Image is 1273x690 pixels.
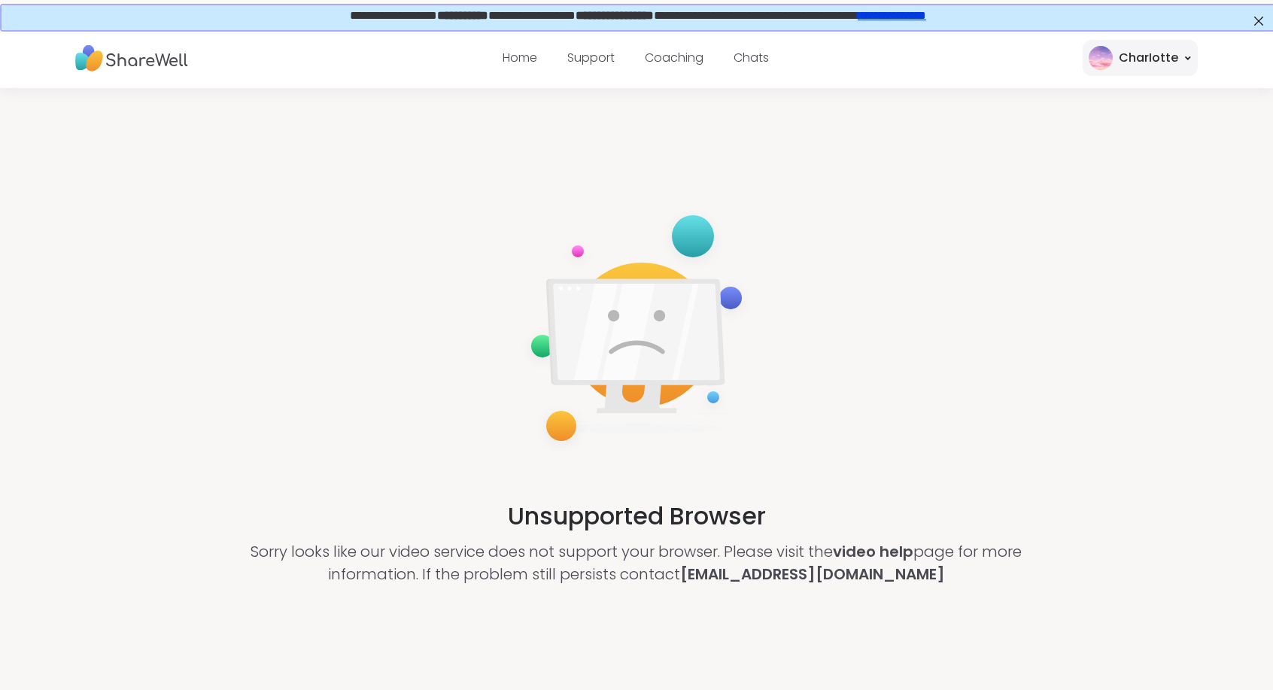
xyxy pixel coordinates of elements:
h2: Unsupported Browser [508,498,766,534]
a: Support [567,49,615,66]
img: CharIotte [1089,46,1113,70]
img: not-supported [519,205,754,456]
a: video help [833,541,913,562]
div: CharIotte [1119,49,1178,67]
p: Sorry looks like our video service does not support your browser. Please visit the page for more ... [212,540,1061,585]
a: Chats [734,49,769,66]
a: Home [503,49,537,66]
a: Coaching [645,49,703,66]
img: ShareWell Nav Logo [75,38,188,79]
a: [EMAIL_ADDRESS][DOMAIN_NAME] [680,564,945,585]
